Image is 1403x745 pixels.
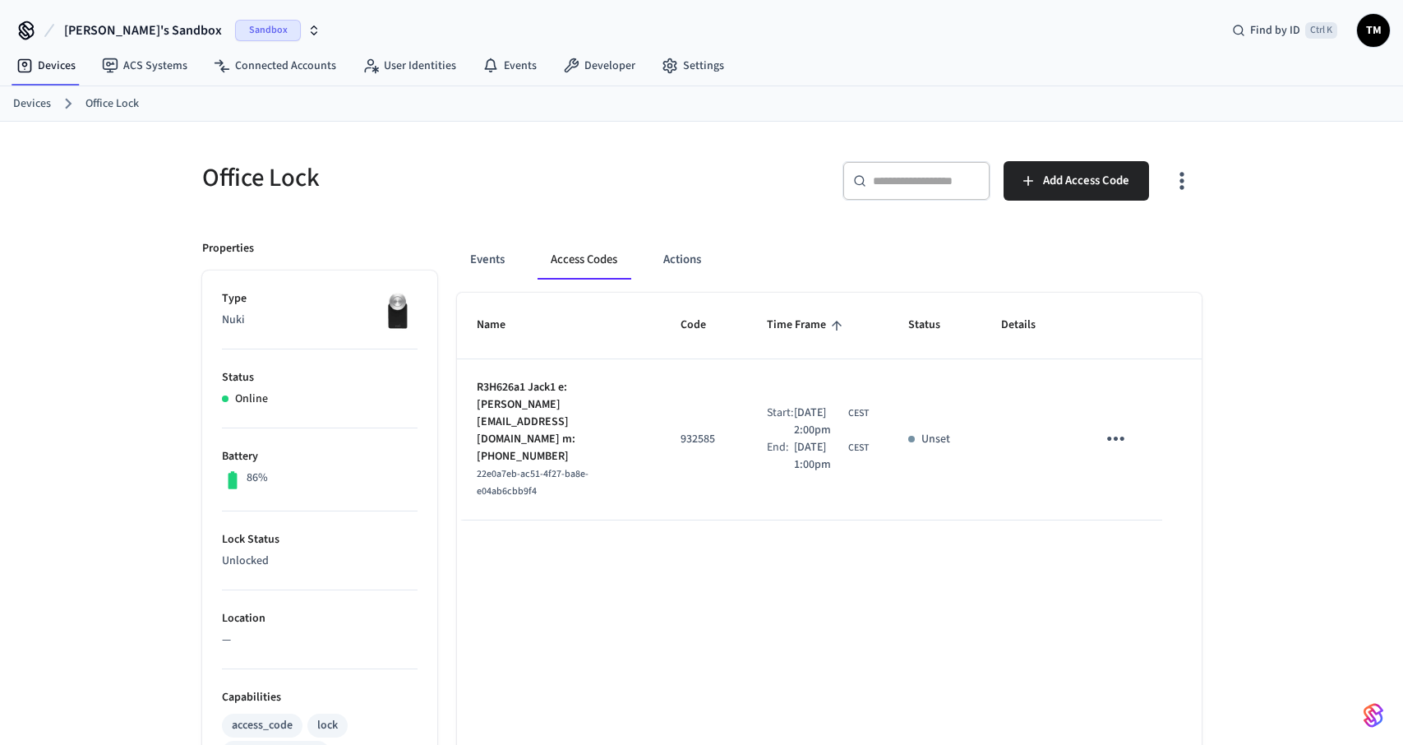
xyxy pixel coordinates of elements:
span: CEST [848,441,869,456]
p: Battery [222,448,418,465]
a: ACS Systems [89,51,201,81]
p: 86% [247,470,268,487]
span: Ctrl K [1305,22,1337,39]
p: 932585 [681,431,727,448]
a: Devices [3,51,89,81]
p: Lock Status [222,531,418,548]
button: TM [1357,14,1390,47]
img: SeamLogoGradient.69752ec5.svg [1364,702,1383,729]
p: Location [222,610,418,627]
a: Settings [648,51,737,81]
span: [DATE] 2:00pm [794,405,845,439]
button: Access Codes [538,240,630,280]
p: Nuki [222,312,418,329]
span: Time Frame [767,312,847,338]
p: Unlocked [222,553,418,570]
p: Status [222,369,418,386]
div: Europe/Zagreb [794,439,869,474]
div: access_code [232,717,293,734]
p: Properties [202,240,254,257]
h5: Office Lock [202,161,692,195]
button: Add Access Code [1004,161,1149,201]
span: 22e0a7eb-ac51-4f27-ba8e-e04ab6cbb9f4 [477,467,588,498]
div: Find by IDCtrl K [1219,16,1350,45]
img: Nuki Smart Lock 3.0 Pro Black, Front [376,290,418,331]
table: sticky table [457,293,1202,520]
div: lock [317,717,338,734]
div: End: [767,439,794,474]
a: Devices [13,95,51,113]
span: Details [1001,312,1057,338]
a: Events [469,51,550,81]
span: TM [1359,16,1388,45]
a: Connected Accounts [201,51,349,81]
span: Code [681,312,727,338]
a: Office Lock [85,95,139,113]
span: CEST [848,406,869,421]
p: R3H626a1 Jack1 e: [PERSON_NAME][EMAIL_ADDRESS][DOMAIN_NAME] m: [PHONE_NUMBER] [477,379,641,465]
div: ant example [457,240,1202,280]
button: Events [457,240,518,280]
div: Start: [767,405,794,439]
button: Actions [650,240,714,280]
span: Status [908,312,962,338]
span: [PERSON_NAME]'s Sandbox [64,21,222,40]
p: Unset [921,431,950,448]
p: Type [222,290,418,308]
p: — [222,632,418,649]
p: Capabilities [222,689,418,706]
span: Add Access Code [1043,170,1129,192]
span: Find by ID [1250,22,1300,39]
div: Europe/Zagreb [794,405,869,439]
span: Name [477,312,527,338]
span: [DATE] 1:00pm [794,439,845,474]
span: Sandbox [235,20,301,41]
a: Developer [550,51,648,81]
p: Online [235,391,268,408]
a: User Identities [349,51,469,81]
